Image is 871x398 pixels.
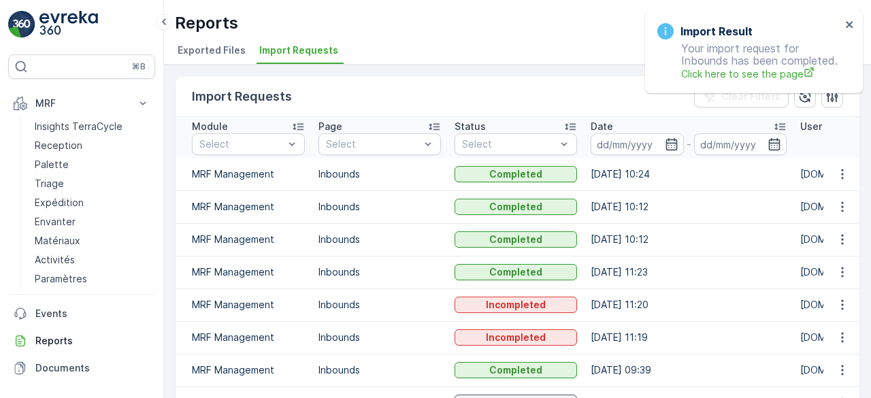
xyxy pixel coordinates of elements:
td: Inbounds [312,321,448,354]
p: Your import request for Inbounds has been completed. [657,42,841,81]
button: Completed [455,264,577,280]
td: [DATE] 11:19 [584,321,793,354]
p: User [800,120,822,133]
td: Inbounds [312,190,448,223]
p: Clear Filters [721,90,780,103]
td: [DATE] 09:39 [584,354,793,386]
a: Paramètres [29,269,155,288]
td: MRF Management [176,321,312,354]
p: Matériaux [35,234,80,248]
a: Reports [8,327,155,354]
td: [DATE] 10:24 [584,158,793,190]
td: [DATE] 10:12 [584,223,793,256]
p: Activités [35,253,75,267]
button: Completed [455,362,577,378]
p: Expédition [35,196,84,210]
p: Completed [489,200,542,214]
p: Envanter [35,215,76,229]
p: Select [462,137,556,151]
td: Inbounds [312,288,448,321]
td: [DATE] 11:23 [584,256,793,288]
td: MRF Management [176,190,312,223]
p: Status [455,120,486,133]
td: MRF Management [176,256,312,288]
input: dd/mm/yyyy [591,133,684,155]
td: Inbounds [312,223,448,256]
p: Select [326,137,420,151]
button: Clear Filters [694,86,789,107]
p: - [687,136,691,152]
p: Reports [35,334,150,348]
img: logo_light-DOdMpM7g.png [39,11,98,38]
a: Palette [29,155,155,174]
p: Import Requests [192,87,292,106]
p: Incompleted [486,298,546,312]
td: Inbounds [312,158,448,190]
button: Incompleted [455,329,577,346]
p: Palette [35,158,69,171]
a: Activités [29,250,155,269]
p: Reception [35,139,82,152]
a: Matériaux [29,231,155,250]
span: Import Requests [259,44,338,57]
p: Events [35,307,150,320]
a: Insights TerraCycle [29,117,155,136]
td: [DATE] 10:12 [584,190,793,223]
p: Completed [489,363,542,377]
p: Completed [489,265,542,279]
td: MRF Management [176,354,312,386]
td: Inbounds [312,256,448,288]
td: MRF Management [176,288,312,321]
img: logo [8,11,35,38]
p: Insights TerraCycle [35,120,122,133]
p: Triage [35,177,64,190]
input: dd/mm/yyyy [694,133,787,155]
p: Completed [489,167,542,181]
a: Envanter [29,212,155,231]
p: MRF [35,97,128,110]
td: MRF Management [176,158,312,190]
a: Triage [29,174,155,193]
td: MRF Management [176,223,312,256]
td: Inbounds [312,354,448,386]
button: close [845,19,855,32]
button: Incompleted [455,297,577,313]
p: Module [192,120,228,133]
span: Exported Files [178,44,246,57]
button: Completed [455,166,577,182]
a: Events [8,300,155,327]
p: Paramètres [35,272,87,286]
p: Reports [175,12,238,34]
p: Page [318,120,342,133]
a: Click here to see the page [681,67,841,81]
p: Incompleted [486,331,546,344]
p: Documents [35,361,150,375]
a: Documents [8,354,155,382]
a: Expédition [29,193,155,212]
button: Completed [455,199,577,215]
p: Date [591,120,613,133]
p: Completed [489,233,542,246]
p: Select [199,137,284,151]
button: Completed [455,231,577,248]
button: MRF [8,90,155,117]
td: [DATE] 11:20 [584,288,793,321]
h3: Import Result [680,23,753,39]
a: Reception [29,136,155,155]
p: ⌘B [132,61,146,72]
